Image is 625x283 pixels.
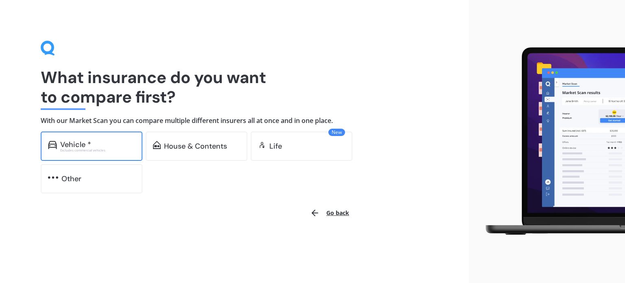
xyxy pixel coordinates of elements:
img: car.f15378c7a67c060ca3f3.svg [48,141,57,149]
h4: With our Market Scan you can compare multiple different insurers all at once and in one place. [41,116,428,125]
h1: What insurance do you want to compare first? [41,68,428,107]
img: home-and-contents.b802091223b8502ef2dd.svg [153,141,161,149]
button: Go back [305,203,354,223]
div: Other [61,175,81,183]
img: life.f720d6a2d7cdcd3ad642.svg [258,141,266,149]
img: laptop.webp [475,43,625,240]
div: Vehicle * [60,140,91,149]
span: New [328,129,345,136]
div: House & Contents [164,142,227,150]
div: Excludes commercial vehicles [60,149,135,152]
img: other.81dba5aafe580aa69f38.svg [48,173,58,182]
div: Life [269,142,282,150]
